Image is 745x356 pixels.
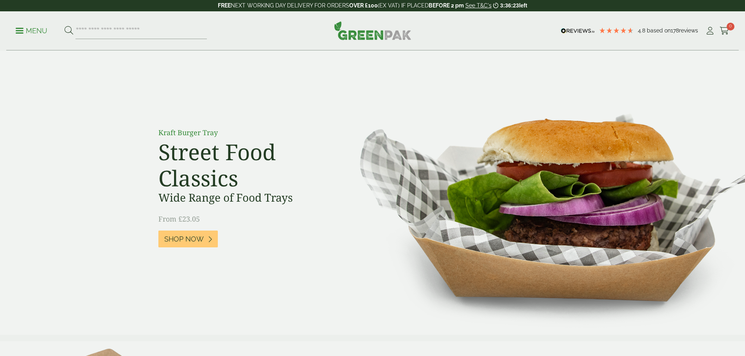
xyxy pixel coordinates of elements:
[720,27,729,35] i: Cart
[335,51,745,335] img: Street Food Classics
[671,27,679,34] span: 178
[349,2,378,9] strong: OVER £100
[158,214,200,224] span: From £23.05
[158,191,334,204] h3: Wide Range of Food Trays
[561,28,595,34] img: REVIEWS.io
[465,2,492,9] a: See T&C's
[679,27,698,34] span: reviews
[158,231,218,247] a: Shop Now
[647,27,671,34] span: Based on
[158,127,334,138] p: Kraft Burger Tray
[158,139,334,191] h2: Street Food Classics
[164,235,204,243] span: Shop Now
[500,2,519,9] span: 3:36:23
[16,26,47,36] p: Menu
[519,2,527,9] span: left
[705,27,715,35] i: My Account
[727,23,734,30] span: 0
[720,25,729,37] a: 0
[16,26,47,34] a: Menu
[218,2,231,9] strong: FREE
[599,27,634,34] div: 4.78 Stars
[638,27,647,34] span: 4.8
[429,2,464,9] strong: BEFORE 2 pm
[334,21,411,40] img: GreenPak Supplies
